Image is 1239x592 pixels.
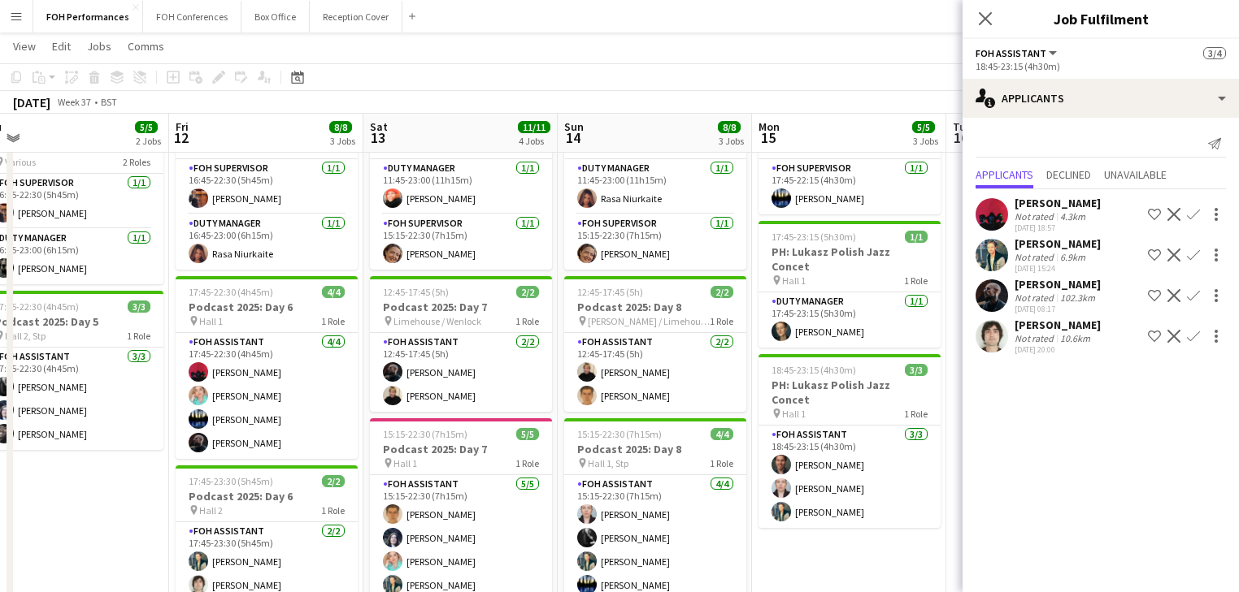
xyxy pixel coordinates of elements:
button: FOH Performances [33,1,143,32]
span: Edit [52,39,71,54]
a: Jobs [80,36,118,57]
button: FOH Conferences [143,1,241,32]
h3: Job Fulfilment [963,8,1239,29]
div: Not rated [1015,251,1057,263]
div: 10.6km [1057,332,1093,344]
div: [PERSON_NAME] [1015,318,1101,332]
div: 18:45-23:15 (4h30m) [976,60,1226,72]
a: Comms [121,36,171,57]
div: BST [101,96,117,108]
span: FOH Assistant [976,47,1046,59]
span: Comms [128,39,164,54]
div: [PERSON_NAME] [1015,196,1101,210]
div: [PERSON_NAME] [1015,236,1101,251]
a: View [7,36,42,57]
span: Jobs [87,39,111,54]
span: Week 37 [54,96,94,108]
span: View [13,39,36,54]
div: [DATE] [13,94,50,110]
div: 4.3km [1057,210,1089,223]
div: 6.9km [1057,251,1089,263]
span: Declined [1046,169,1091,180]
div: 102.3km [1057,292,1098,304]
button: Box Office [241,1,310,32]
button: FOH Assistant [976,47,1059,59]
span: 3/4 [1203,47,1226,59]
span: Unavailable [1104,169,1167,180]
div: [DATE] 20:00 [1015,344,1101,355]
div: [DATE] 08:17 [1015,304,1101,314]
span: Applicants [976,169,1033,180]
div: Not rated [1015,210,1057,223]
div: Not rated [1015,292,1057,304]
div: [DATE] 18:57 [1015,223,1101,233]
div: Applicants [963,79,1239,118]
div: Not rated [1015,332,1057,344]
button: Reception Cover [310,1,402,32]
a: Edit [46,36,77,57]
div: [PERSON_NAME] [1015,277,1101,292]
div: [DATE] 15:24 [1015,263,1101,274]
